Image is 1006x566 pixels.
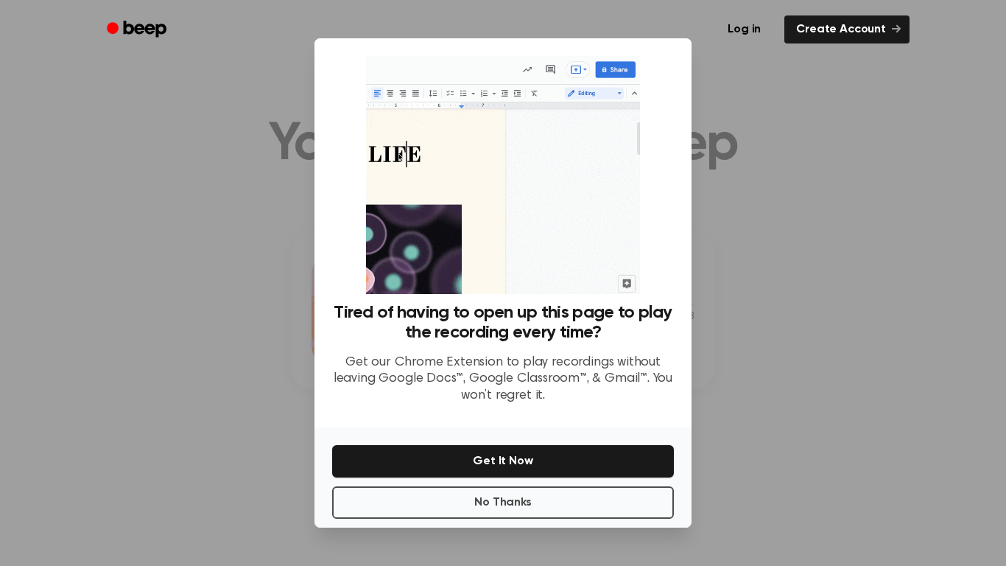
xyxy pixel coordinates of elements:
[332,445,674,478] button: Get It Now
[713,13,775,46] a: Log in
[332,354,674,405] p: Get our Chrome Extension to play recordings without leaving Google Docs™, Google Classroom™, & Gm...
[332,303,674,343] h3: Tired of having to open up this page to play the recording every time?
[784,15,910,43] a: Create Account
[366,56,639,294] img: Beep extension in action
[96,15,180,44] a: Beep
[332,486,674,519] button: No Thanks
